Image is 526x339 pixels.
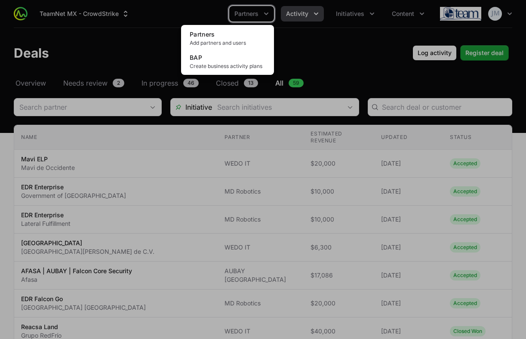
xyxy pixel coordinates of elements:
[229,6,274,22] div: Partners menu
[190,63,265,70] span: Create business activity plans
[190,40,265,46] span: Add partners and users
[183,50,272,73] a: BAPCreate business activity plans
[28,6,430,22] div: Main navigation
[183,27,272,50] a: PartnersAdd partners and users
[190,31,215,38] span: Partners
[190,54,202,61] span: BAP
